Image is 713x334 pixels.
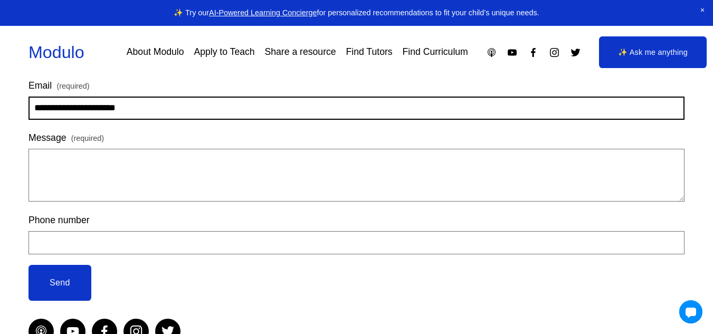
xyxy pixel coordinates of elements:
a: Find Tutors [346,43,393,62]
span: (required) [71,132,104,146]
span: Message [28,130,66,147]
a: AI-Powered Learning Concierge [209,8,317,17]
a: YouTube [507,47,518,58]
a: About Modulo [127,43,184,62]
span: Phone number [28,212,90,229]
a: Apply to Teach [194,43,254,62]
a: Facebook [528,47,539,58]
span: (required) [56,80,89,93]
a: Share a resource [265,43,336,62]
a: ✨ Ask me anything [599,36,707,68]
a: Twitter [570,47,581,58]
a: Find Curriculum [403,43,468,62]
a: Apple Podcasts [486,47,497,58]
a: Modulo [28,43,84,62]
span: Email [28,78,52,94]
a: Instagram [549,47,560,58]
button: Send [28,265,91,301]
